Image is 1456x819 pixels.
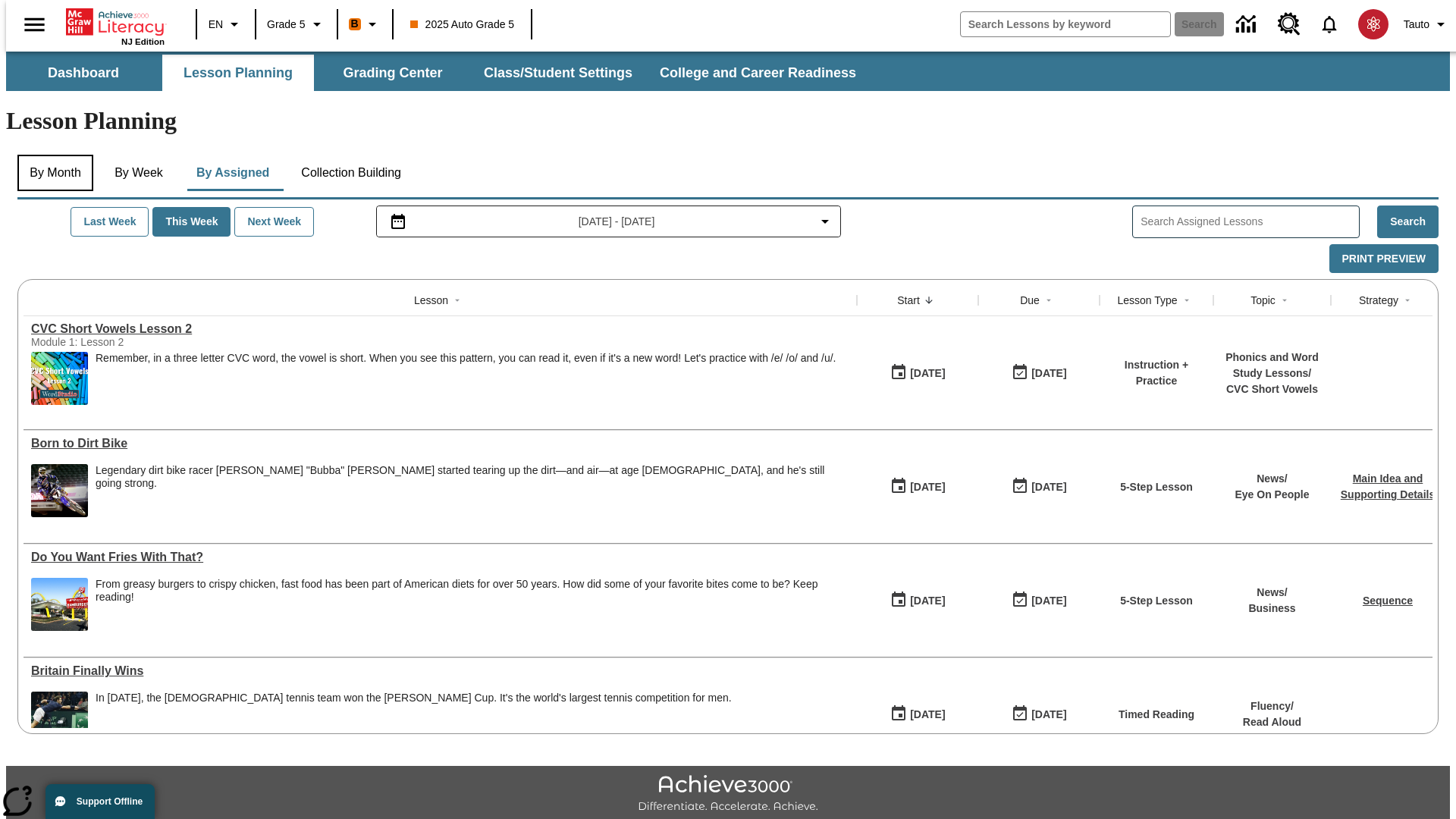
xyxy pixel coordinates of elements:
[317,55,469,91] button: Grading Center
[31,464,88,517] img: Motocross racer James Stewart flies through the air on his dirt bike.
[1243,698,1301,714] p: Fluency /
[267,17,306,33] span: Grade 5
[184,155,281,191] button: By Assigned
[31,692,88,745] img: British tennis player Andy Murray, extending his whole body to reach a ball during a tennis match...
[31,437,849,450] a: Born to Dirt Bike, Lessons
[31,551,849,564] a: Do You Want Fries With That?, Lessons
[71,207,149,237] button: Last Week
[1107,357,1206,389] p: Instruction + Practice
[1398,11,1456,38] button: Profile/Settings
[1031,478,1066,497] div: [DATE]
[31,336,259,348] div: Module 1: Lesson 2
[96,352,836,365] p: Remember, in a three letter CVC word, the vowel is short. When you see this pattern, you can read...
[6,107,1450,135] h1: Lesson Planning
[1120,593,1193,609] p: 5-Step Lesson
[961,12,1170,36] input: search field
[96,578,849,604] div: From greasy burgers to crispy chicken, fast food has been part of American diets for over 50 year...
[1221,350,1323,381] p: Phonics and Word Study Lessons /
[101,155,177,191] button: By Week
[45,784,155,819] button: Support Offline
[6,52,1450,91] div: SubNavbar
[885,472,950,501] button: 09/01/25: First time the lesson was available
[885,700,950,729] button: 09/01/25: First time the lesson was available
[910,705,945,724] div: [DATE]
[1329,244,1439,274] button: Print Preview
[1363,595,1413,607] a: Sequence
[910,478,945,497] div: [DATE]
[31,578,88,631] img: One of the first McDonald's stores, with the iconic red sign and golden arches.
[816,212,834,231] svg: Collapse Date Range Filter
[1119,707,1194,723] p: Timed Reading
[96,578,849,631] div: From greasy burgers to crispy chicken, fast food has been part of American diets for over 50 year...
[31,322,849,336] a: CVC Short Vowels Lesson 2, Lessons
[66,5,165,46] div: Home
[1235,471,1309,487] p: News /
[414,293,448,308] div: Lesson
[638,775,818,814] img: Achieve3000 Differentiate Accelerate Achieve
[920,291,938,309] button: Sort
[1243,714,1301,730] p: Read Aloud
[96,692,732,704] div: In [DATE], the [DEMOGRAPHIC_DATA] tennis team won the [PERSON_NAME] Cup. It's the world's largest...
[1040,291,1058,309] button: Sort
[1031,705,1066,724] div: [DATE]
[31,551,849,564] div: Do You Want Fries With That?
[202,11,250,38] button: Language: EN, Select a language
[648,55,868,91] button: College and Career Readiness
[1358,9,1389,39] img: avatar image
[343,11,388,38] button: Boost Class color is orange. Change class color
[1404,17,1429,33] span: Tauto
[1031,591,1066,610] div: [DATE]
[1398,291,1417,309] button: Sort
[77,796,143,807] span: Support Offline
[1117,293,1177,308] div: Lesson Type
[31,352,88,405] img: CVC Short Vowels Lesson 2.
[96,464,849,490] div: Legendary dirt bike racer [PERSON_NAME] "Bubba" [PERSON_NAME] started tearing up the dirt—and air...
[31,664,849,678] div: Britain Finally Wins
[910,364,945,383] div: [DATE]
[885,359,950,388] button: 09/02/25: First time the lesson was available
[1120,479,1193,495] p: 5-Step Lesson
[1310,5,1349,44] a: Notifications
[1269,4,1310,45] a: Resource Center, Will open in new tab
[448,291,466,309] button: Sort
[66,7,165,37] a: Home
[31,322,849,336] div: CVC Short Vowels Lesson 2
[96,464,849,517] div: Legendary dirt bike racer James "Bubba" Stewart started tearing up the dirt—and air—at age 4, and...
[121,37,165,46] span: NJ Edition
[1006,359,1072,388] button: 09/02/25: Last day the lesson can be accessed
[383,212,835,231] button: Select the date range menu item
[1020,293,1040,308] div: Due
[472,55,645,91] button: Class/Student Settings
[17,155,93,191] button: By Month
[1227,4,1269,45] a: Data Center
[261,11,332,38] button: Grade: Grade 5, Select a grade
[910,591,945,610] div: [DATE]
[1006,472,1072,501] button: 09/01/25: Last day the lesson can be accessed
[1341,472,1435,500] a: Main Idea and Supporting Details
[1006,586,1072,615] button: 09/01/25: Last day the lesson can be accessed
[234,207,314,237] button: Next Week
[579,214,655,230] span: [DATE] - [DATE]
[152,207,231,237] button: This Week
[289,155,413,191] button: Collection Building
[96,352,836,405] div: Remember, in a three letter CVC word, the vowel is short. When you see this pattern, you can read...
[209,17,223,33] span: EN
[8,55,159,91] button: Dashboard
[885,586,950,615] button: 09/01/25: First time the lesson was available
[1250,293,1276,308] div: Topic
[31,664,849,678] a: Britain Finally Wins, Lessons
[1221,381,1323,397] p: CVC Short Vowels
[410,17,515,33] span: 2025 Auto Grade 5
[6,55,870,91] div: SubNavbar
[31,437,849,450] div: Born to Dirt Bike
[1178,291,1196,309] button: Sort
[1359,293,1398,308] div: Strategy
[1276,291,1294,309] button: Sort
[1248,585,1295,601] p: News /
[1235,487,1309,503] p: Eye On People
[96,692,732,745] div: In 2015, the British tennis team won the Davis Cup. It's the world's largest tennis competition f...
[897,293,920,308] div: Start
[1006,700,1072,729] button: 09/07/25: Last day the lesson can be accessed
